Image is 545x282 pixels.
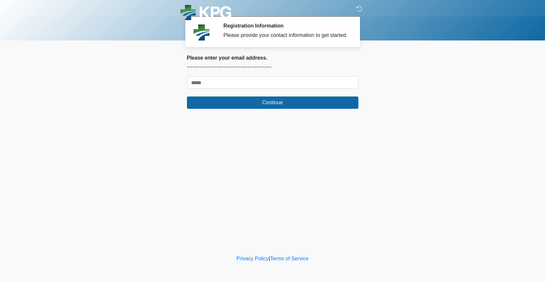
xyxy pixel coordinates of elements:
[223,31,349,39] div: Please provide your contact information to get started.
[270,256,309,261] a: Terms of Service
[236,256,269,261] a: Privacy Policy
[187,96,358,109] button: Continue
[187,63,358,71] p: ~~~~~~~~~~~~~~~~~~~~~~~~~~~~
[180,5,231,22] img: KPG Healthcare Logo
[269,256,270,261] a: |
[192,23,211,42] img: Agent Avatar
[187,55,358,61] h2: Please enter your email address.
